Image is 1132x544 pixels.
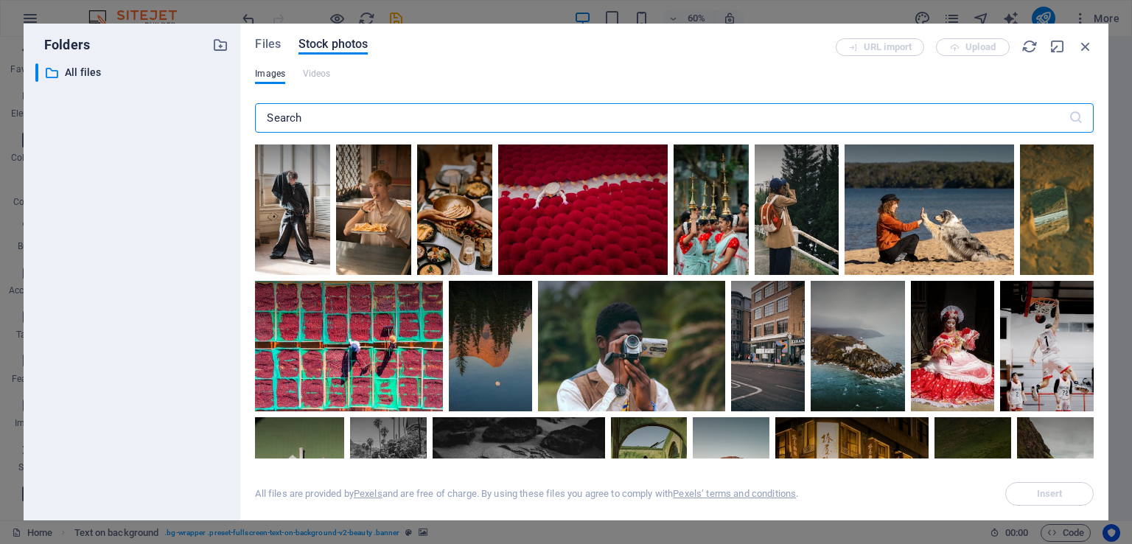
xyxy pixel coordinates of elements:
[1005,482,1094,506] span: Select a file first
[255,35,281,53] span: Files
[255,487,798,501] div: All files are provided by and are free of charge. By using these files you agree to comply with .
[298,35,368,53] span: Stock photos
[65,64,202,81] p: All files
[35,63,38,82] div: ​
[1021,38,1038,55] i: Reload
[255,103,1068,133] input: Search
[255,65,285,83] span: Images
[212,37,228,53] i: Create new folder
[673,488,796,499] a: Pexels’ terms and conditions
[35,35,90,55] p: Folders
[303,65,331,83] span: This file type is not supported by this element
[1049,38,1066,55] i: Minimize
[354,488,382,499] a: Pexels
[1077,38,1094,55] i: Close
